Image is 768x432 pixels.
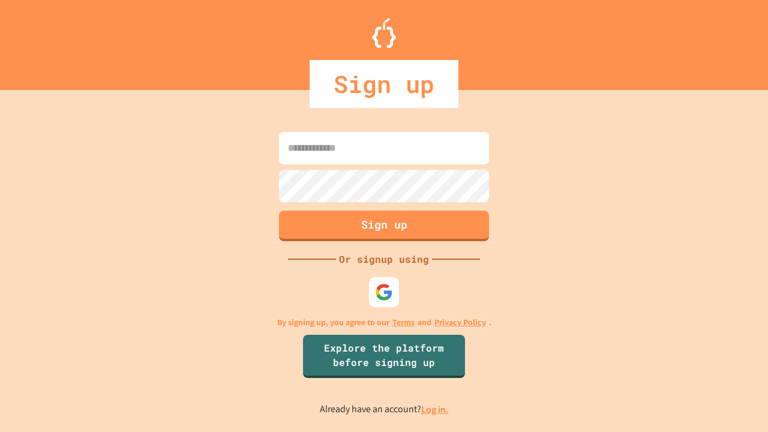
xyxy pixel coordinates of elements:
[375,283,393,301] img: google-icon.svg
[277,316,491,329] p: By signing up, you agree to our and .
[421,403,449,416] a: Log in.
[320,402,449,417] p: Already have an account?
[392,316,415,329] a: Terms
[336,252,432,266] div: Or signup using
[668,332,756,383] iframe: chat widget
[310,60,458,108] div: Sign up
[434,316,486,329] a: Privacy Policy
[303,335,465,378] a: Explore the platform before signing up
[279,211,489,241] button: Sign up
[372,18,396,48] img: Logo.svg
[718,384,756,420] iframe: chat widget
